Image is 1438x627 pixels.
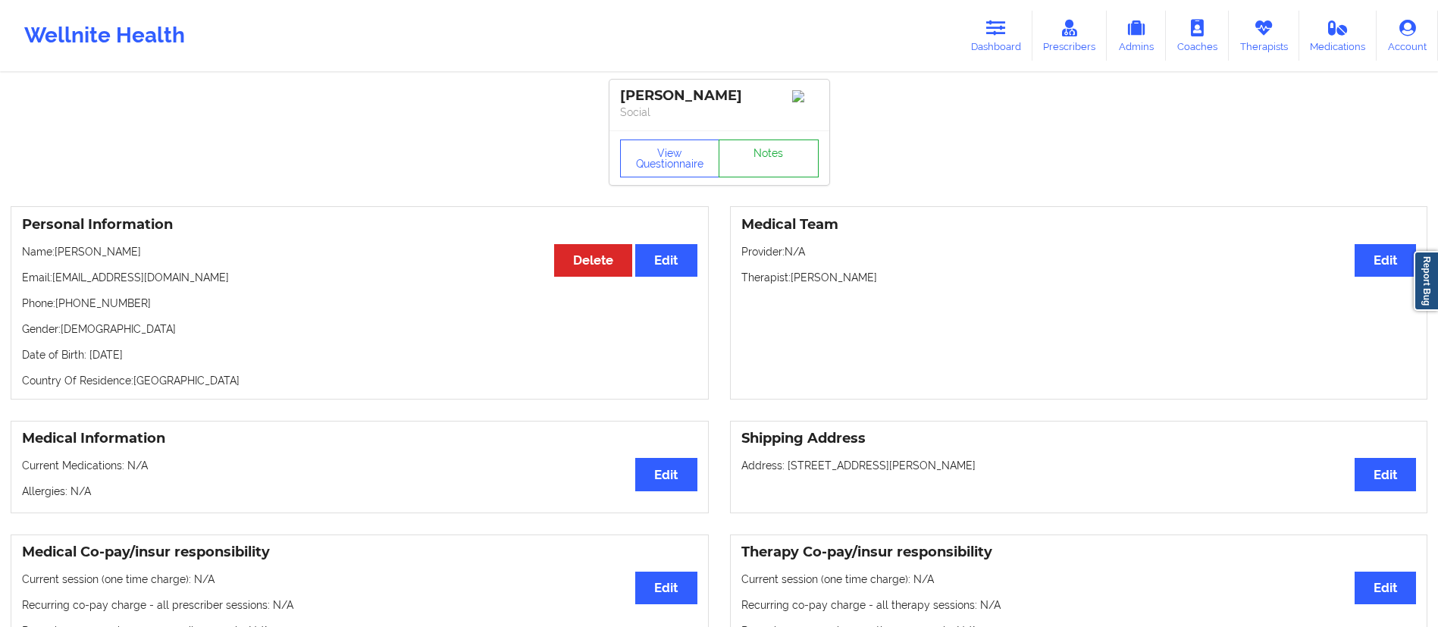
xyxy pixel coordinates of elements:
h3: Medical Information [22,430,697,447]
a: Coaches [1166,11,1229,61]
h3: Medical Team [741,216,1417,234]
p: Country Of Residence: [GEOGRAPHIC_DATA] [22,373,697,388]
a: Report Bug [1414,251,1438,311]
a: Account [1377,11,1438,61]
h3: Therapy Co-pay/insur responsibility [741,544,1417,561]
a: Therapists [1229,11,1299,61]
button: Edit [1355,458,1416,491]
a: Notes [719,140,819,177]
p: Allergies: N/A [22,484,697,499]
h3: Shipping Address [741,430,1417,447]
div: [PERSON_NAME] [620,87,819,105]
p: Recurring co-pay charge - all therapy sessions : N/A [741,597,1417,613]
h3: Medical Co-pay/insur responsibility [22,544,697,561]
a: Medications [1299,11,1377,61]
p: Address: [STREET_ADDRESS][PERSON_NAME] [741,458,1417,473]
p: Name: [PERSON_NAME] [22,244,697,259]
p: Phone: [PHONE_NUMBER] [22,296,697,311]
button: View Questionnaire [620,140,720,177]
p: Current session (one time charge): N/A [22,572,697,587]
p: Current session (one time charge): N/A [741,572,1417,587]
button: Edit [635,572,697,604]
p: Email: [EMAIL_ADDRESS][DOMAIN_NAME] [22,270,697,285]
button: Edit [635,244,697,277]
a: Prescribers [1032,11,1107,61]
button: Edit [1355,244,1416,277]
p: Provider: N/A [741,244,1417,259]
p: Social [620,105,819,120]
p: Therapist: [PERSON_NAME] [741,270,1417,285]
h3: Personal Information [22,216,697,234]
p: Current Medications: N/A [22,458,697,473]
button: Edit [635,458,697,491]
button: Edit [1355,572,1416,604]
button: Delete [554,244,632,277]
p: Gender: [DEMOGRAPHIC_DATA] [22,321,697,337]
img: Image%2Fplaceholer-image.png [792,90,819,102]
p: Recurring co-pay charge - all prescriber sessions : N/A [22,597,697,613]
a: Dashboard [960,11,1032,61]
p: Date of Birth: [DATE] [22,347,697,362]
a: Admins [1107,11,1166,61]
